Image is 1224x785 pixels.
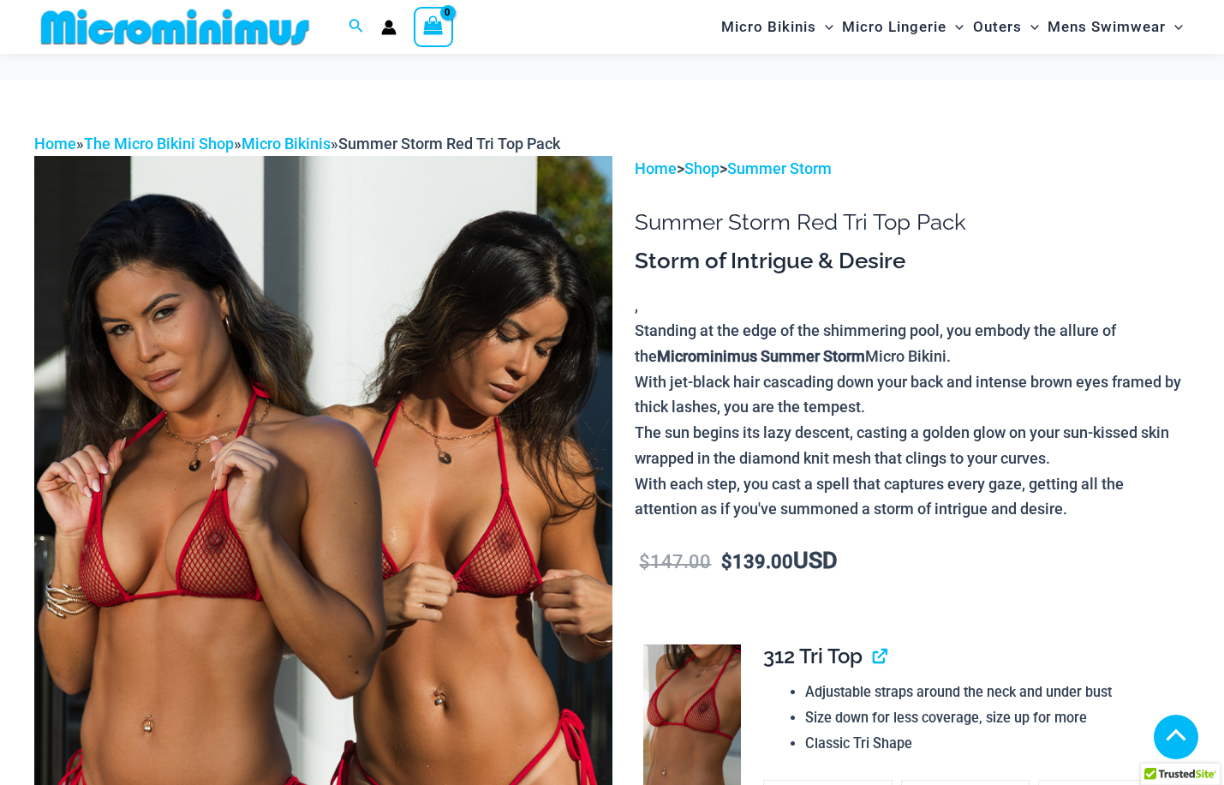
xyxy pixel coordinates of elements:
p: > > [635,156,1190,182]
p: Standing at the edge of the shimmering pool, you embody the allure of the Micro Bikini. With jet-... [635,318,1190,522]
span: Micro Bikinis [721,5,816,49]
span: » » » [34,135,560,153]
span: Menu Toggle [816,5,833,49]
li: Classic Tri Shape [805,731,1176,757]
a: Search icon link [349,16,364,38]
bdi: 139.00 [721,551,793,572]
h3: Storm of Intrigue & Desire [635,247,1190,276]
a: Home [34,135,76,153]
a: Summer Storm [727,159,832,177]
a: Micro BikinisMenu ToggleMenu Toggle [717,5,838,49]
span: Outers [973,5,1022,49]
a: Home [635,159,677,177]
img: MM SHOP LOGO FLAT [34,8,316,46]
h1: Summer Storm Red Tri Top Pack [635,209,1190,236]
span: $ [639,551,650,572]
a: Micro Bikinis [242,135,331,153]
span: Menu Toggle [1022,5,1039,49]
a: Account icon link [381,20,397,35]
span: $ [721,551,732,572]
span: Summer Storm Red Tri Top Pack [338,135,560,153]
a: Mens SwimwearMenu ToggleMenu Toggle [1043,5,1187,49]
span: Menu Toggle [946,5,964,49]
div: , [635,247,1190,522]
b: Microminimus Summer Storm [657,347,865,365]
p: USD [635,548,1190,575]
span: Mens Swimwear [1048,5,1166,49]
a: OutersMenu ToggleMenu Toggle [969,5,1043,49]
span: Micro Lingerie [842,5,946,49]
span: Menu Toggle [1166,5,1183,49]
bdi: 147.00 [639,551,711,572]
span: 312 Tri Top [763,644,863,668]
nav: Site Navigation [714,3,1190,51]
a: Shop [684,159,719,177]
li: Adjustable straps around the neck and under bust [805,680,1176,705]
li: Size down for less coverage, size up for more [805,705,1176,731]
a: Micro LingerieMenu ToggleMenu Toggle [838,5,968,49]
a: The Micro Bikini Shop [84,135,234,153]
a: View Shopping Cart, empty [414,7,453,46]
